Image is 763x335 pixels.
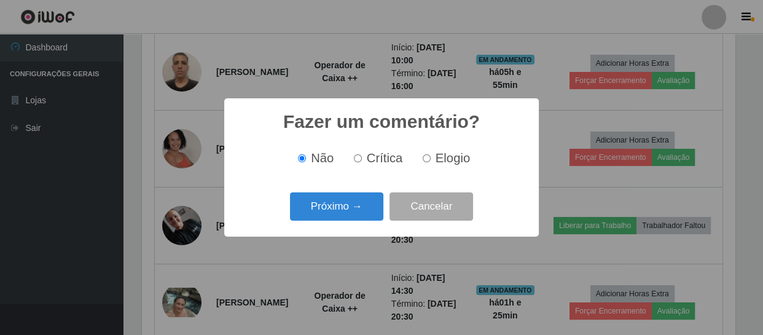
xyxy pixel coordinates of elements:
[298,154,306,162] input: Não
[389,192,473,221] button: Cancelar
[367,151,403,165] span: Crítica
[311,151,334,165] span: Não
[283,111,480,133] h2: Fazer um comentário?
[290,192,383,221] button: Próximo →
[436,151,470,165] span: Elogio
[423,154,431,162] input: Elogio
[354,154,362,162] input: Crítica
